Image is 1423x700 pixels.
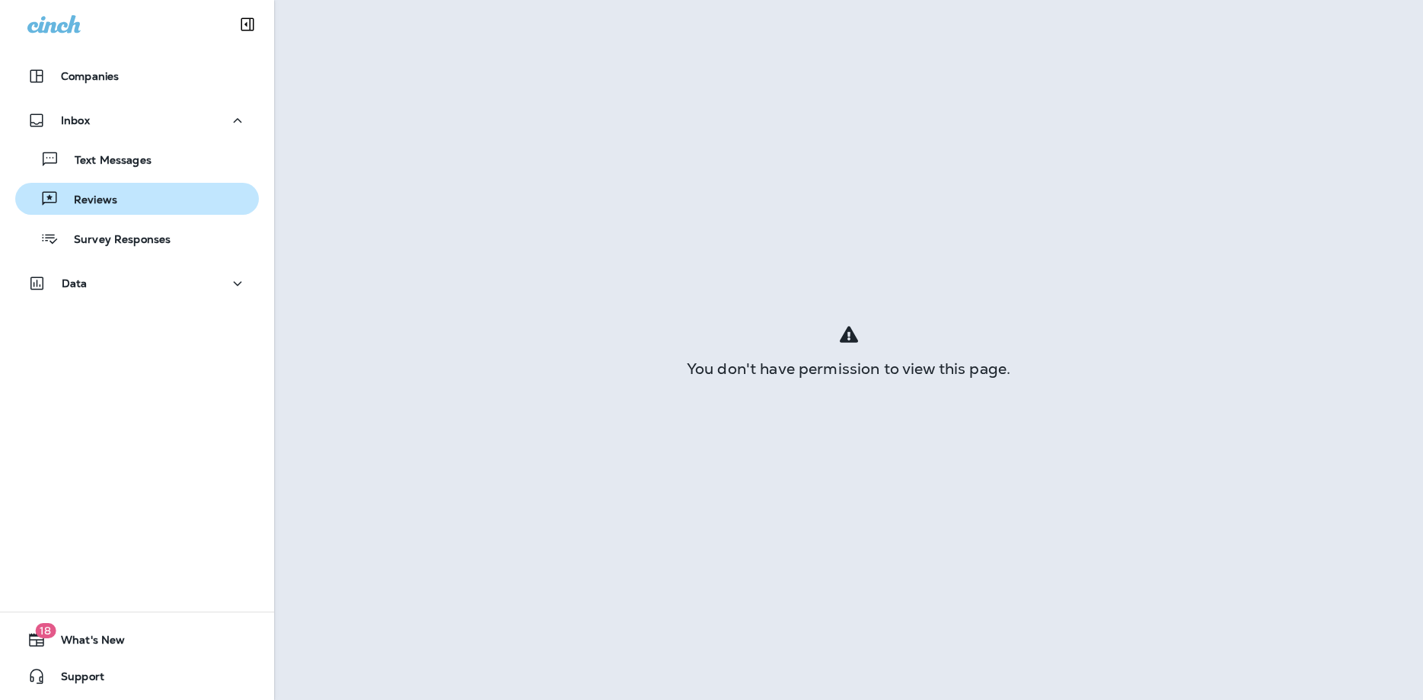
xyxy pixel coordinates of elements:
p: Data [62,277,88,289]
button: Survey Responses [15,222,259,254]
span: Support [46,670,104,689]
button: 18What's New [15,625,259,655]
p: Text Messages [59,154,152,168]
span: What's New [46,634,125,652]
button: Collapse Sidebar [226,9,269,40]
p: Companies [61,70,119,82]
span: 18 [35,623,56,638]
button: Reviews [15,183,259,215]
button: Text Messages [15,143,259,175]
p: Survey Responses [59,233,171,248]
button: Inbox [15,105,259,136]
button: Companies [15,61,259,91]
p: Inbox [61,114,90,126]
div: You don't have permission to view this page. [274,363,1423,375]
p: Reviews [59,193,117,208]
button: Data [15,268,259,299]
button: Support [15,661,259,692]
